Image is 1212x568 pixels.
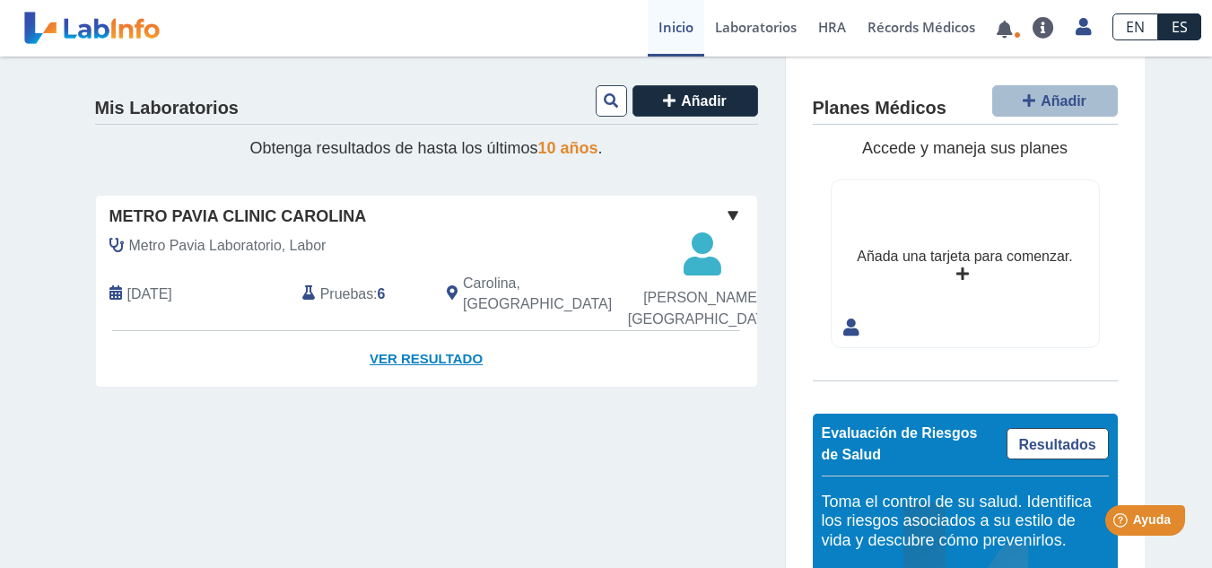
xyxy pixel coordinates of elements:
button: Añadir [632,85,758,117]
h5: Toma el control de su salud. Identifica los riesgos asociados a su estilo de vida y descubre cómo... [822,493,1109,551]
span: Añadir [1041,93,1086,109]
div: : [289,271,433,317]
span: Obtenga resultados de hasta los últimos . [249,139,602,157]
a: Ver Resultado [96,331,757,388]
span: Metro Pavia Laboratorio, Labor [129,235,327,257]
span: Evaluación de Riesgos de Salud [822,425,978,462]
a: Resultados [1007,428,1109,459]
h4: Planes Médicos [813,98,946,119]
span: 2025-08-09 [127,284,172,305]
span: Metro Pavia Clinic Carolina [109,205,367,229]
iframe: Help widget launcher [1052,498,1192,548]
span: Accede y maneja sus planes [862,139,1068,157]
a: ES [1158,13,1201,40]
span: Carolina, PR [463,273,661,316]
span: 10 años [538,139,598,157]
h4: Mis Laboratorios [95,98,239,119]
span: Pruebas [320,284,373,305]
span: Añadir [681,93,727,109]
span: [PERSON_NAME][GEOGRAPHIC_DATA] [628,287,777,330]
span: HRA [818,18,846,36]
a: EN [1112,13,1158,40]
b: 6 [378,286,386,301]
button: Añadir [992,85,1118,117]
div: Añada una tarjeta para comenzar. [857,246,1072,267]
